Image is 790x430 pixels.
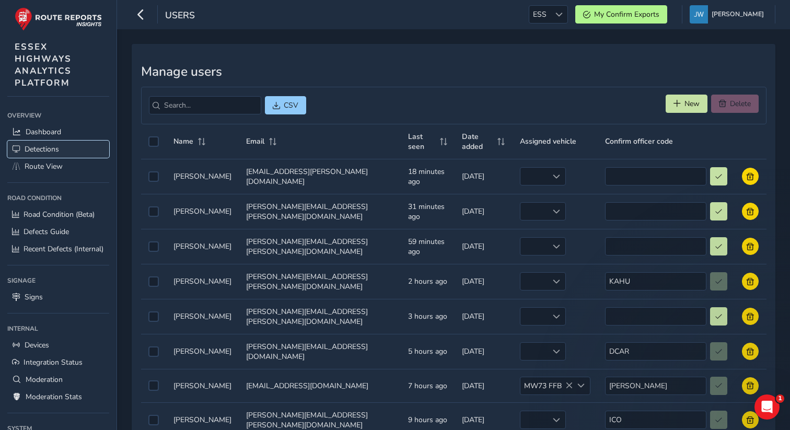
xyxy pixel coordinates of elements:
[166,264,239,299] td: [PERSON_NAME]
[776,394,784,403] span: 1
[165,9,195,24] span: Users
[166,194,239,229] td: [PERSON_NAME]
[148,241,159,252] div: Select auth0|66bc66ff099a2391aa38f9b0
[148,206,159,217] div: Select auth0|68b06565cc1900a7a2f4a4fb
[15,7,102,31] img: rr logo
[7,158,109,175] a: Route View
[26,127,61,137] span: Dashboard
[166,229,239,264] td: [PERSON_NAME]
[605,136,673,146] span: Confirm officer code
[401,229,455,264] td: 59 minutes ago
[401,264,455,299] td: 2 hours ago
[166,369,239,402] td: [PERSON_NAME]
[24,357,83,367] span: Integration Status
[594,9,659,19] span: My Confirm Exports
[239,229,401,264] td: [PERSON_NAME][EMAIL_ADDRESS][PERSON_NAME][DOMAIN_NAME]
[26,375,63,385] span: Moderation
[455,194,512,229] td: [DATE]
[148,380,159,391] div: Select auth0|666aa8ac1dbefc0c806df73a
[239,194,401,229] td: [PERSON_NAME][EMAIL_ADDRESS][PERSON_NAME][DOMAIN_NAME]
[455,264,512,299] td: [DATE]
[25,144,59,154] span: Detections
[239,264,401,299] td: [PERSON_NAME][EMAIL_ADDRESS][PERSON_NAME][DOMAIN_NAME]
[149,96,261,114] input: Search...
[7,141,109,158] a: Detections
[141,64,766,79] h3: Manage users
[25,340,49,350] span: Devices
[401,369,455,402] td: 7 hours ago
[15,41,72,89] span: ESSEX HIGHWAYS ANALYTICS PLATFORM
[239,369,401,402] td: [EMAIL_ADDRESS][DOMAIN_NAME]
[7,240,109,258] a: Recent Defects (Internal)
[520,377,573,394] span: MW73 FFB
[690,5,708,24] img: diamond-layout
[166,334,239,369] td: [PERSON_NAME]
[246,136,264,146] span: Email
[284,100,298,110] span: CSV
[401,299,455,334] td: 3 hours ago
[148,171,159,182] div: Select auth0|68b064ec67e85d5757b7a046
[401,334,455,369] td: 5 hours ago
[239,159,401,194] td: [EMAIL_ADDRESS][PERSON_NAME][DOMAIN_NAME]
[24,210,95,219] span: Road Condition (Beta)
[26,392,82,402] span: Moderation Stats
[529,6,550,23] span: ESS
[455,159,512,194] td: [DATE]
[7,123,109,141] a: Dashboard
[684,99,700,109] span: New
[455,229,512,264] td: [DATE]
[148,415,159,425] div: Select auth0|683ea2074a100a26517ed1fa
[712,5,764,24] span: [PERSON_NAME]
[148,276,159,287] div: Select auth0|68512e4c80b4c3a7ad2b3cf0
[455,334,512,369] td: [DATE]
[148,346,159,357] div: Select auth0|65a93ffdec3ce59f619bf24e
[7,206,109,223] a: Road Condition (Beta)
[265,96,306,114] button: CSV
[7,223,109,240] a: Defects Guide
[7,336,109,354] a: Devices
[24,244,103,254] span: Recent Defects (Internal)
[401,194,455,229] td: 31 minutes ago
[7,273,109,288] div: Signage
[7,321,109,336] div: Internal
[239,299,401,334] td: [PERSON_NAME][EMAIL_ADDRESS][PERSON_NAME][DOMAIN_NAME]
[7,388,109,405] a: Moderation Stats
[148,311,159,322] div: Select auth0|672dd52d464aef445a87465a
[462,132,494,152] span: Date added
[166,159,239,194] td: [PERSON_NAME]
[408,132,436,152] span: Last seen
[401,159,455,194] td: 18 minutes ago
[455,369,512,402] td: [DATE]
[666,95,707,113] button: New
[7,108,109,123] div: Overview
[7,190,109,206] div: Road Condition
[7,354,109,371] a: Integration Status
[7,371,109,388] a: Moderation
[173,136,193,146] span: Name
[239,334,401,369] td: [PERSON_NAME][EMAIL_ADDRESS][DOMAIN_NAME]
[520,136,576,146] span: Assigned vehicle
[24,227,69,237] span: Defects Guide
[690,5,768,24] button: [PERSON_NAME]
[575,5,667,24] button: My Confirm Exports
[7,288,109,306] a: Signs
[754,394,780,420] iframe: Intercom live chat
[166,299,239,334] td: [PERSON_NAME]
[25,161,63,171] span: Route View
[25,292,43,302] span: Signs
[455,299,512,334] td: [DATE]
